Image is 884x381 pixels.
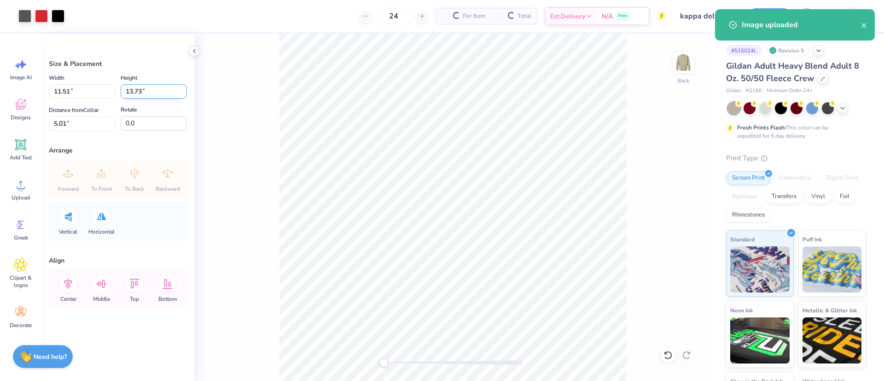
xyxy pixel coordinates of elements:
[730,234,755,244] span: Standard
[677,76,689,85] div: Back
[550,12,585,21] span: Est. Delivery
[726,45,762,56] div: # 515024L
[10,74,32,81] span: Image AI
[730,246,790,293] img: Standard
[742,19,861,30] div: Image uploaded
[93,295,110,303] span: Middle
[726,60,859,84] span: Gildan Adult Heavy Blend Adult 8 Oz. 50/50 Fleece Crew
[745,87,762,95] span: # G180
[463,12,485,21] span: Per Item
[843,7,861,25] img: Roberta Manuel
[518,12,531,21] span: Total
[618,13,627,19] span: Free
[6,274,36,289] span: Clipart & logos
[14,234,28,241] span: Greek
[130,295,139,303] span: Top
[59,228,77,235] span: Vertical
[726,171,771,185] div: Screen Print
[49,146,187,155] div: Arrange
[674,53,692,72] img: Back
[737,123,850,140] div: This color can be expedited for 5 day delivery.
[121,104,137,115] label: Rotate
[49,72,64,83] label: Width
[49,256,187,265] div: Align
[34,352,67,361] strong: Need help?
[673,7,741,25] input: Untitled Design
[730,305,753,315] span: Neon Ink
[803,246,862,293] img: Puff Ink
[726,87,741,95] span: Gildan
[12,194,30,201] span: Upload
[861,19,867,30] button: close
[773,171,817,185] div: Embroidery
[803,305,857,315] span: Metallic & Glitter Ink
[805,190,831,204] div: Vinyl
[88,228,115,235] span: Horizontal
[767,45,809,56] div: Revision 5
[726,153,866,164] div: Print Type
[49,105,99,116] label: Distance from Collar
[10,322,32,329] span: Decorate
[10,154,32,161] span: Add Text
[726,190,763,204] div: Applique
[803,234,822,244] span: Puff Ink
[737,124,786,131] strong: Fresh Prints Flash:
[11,114,31,121] span: Designs
[379,358,389,367] div: Accessibility label
[60,295,76,303] span: Center
[834,190,855,204] div: Foil
[158,295,177,303] span: Bottom
[767,87,813,95] span: Minimum Order: 24 +
[376,8,412,24] input: – –
[766,190,803,204] div: Transfers
[602,12,613,21] span: N/A
[121,72,137,83] label: Height
[726,208,771,222] div: Rhinestones
[820,171,865,185] div: Digital Print
[803,317,862,363] img: Metallic & Glitter Ink
[49,59,187,69] div: Size & Placement
[826,7,866,25] a: RM
[730,317,790,363] img: Neon Ink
